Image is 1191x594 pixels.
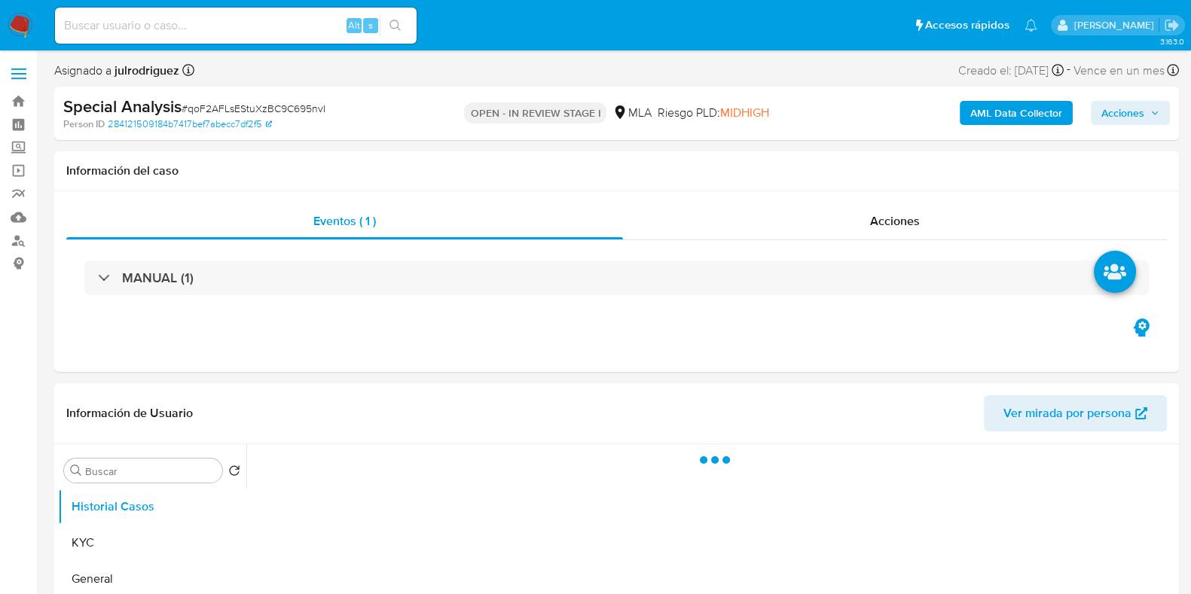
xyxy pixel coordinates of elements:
[63,94,182,118] b: Special Analysis
[657,105,768,121] span: Riesgo PLD:
[84,260,1149,295] div: MANUAL (1)
[85,465,216,478] input: Buscar
[1025,19,1037,32] a: Notificaciones
[368,18,373,32] span: s
[970,101,1062,125] b: AML Data Collector
[58,525,246,561] button: KYC
[228,465,240,481] button: Volver al orden por defecto
[55,16,417,35] input: Buscar usuario o caso...
[111,62,179,79] b: julrodriguez
[108,117,272,131] a: 284121509184b7417bef7abecc7df2f5
[984,395,1167,431] button: Ver mirada por persona
[58,489,246,525] button: Historial Casos
[870,212,920,230] span: Acciones
[612,105,651,121] div: MLA
[925,17,1009,33] span: Accesos rápidos
[122,270,194,286] h3: MANUAL (1)
[66,406,193,421] h1: Información de Usuario
[1091,101,1170,125] button: Acciones
[54,62,179,79] span: Asignado a
[70,465,82,477] button: Buscar
[1164,17,1180,33] a: Salir
[958,60,1064,81] div: Creado el: [DATE]
[380,15,411,36] button: search-icon
[66,163,1167,178] h1: Información del caso
[719,104,768,121] span: MIDHIGH
[1067,60,1070,81] span: -
[1101,101,1144,125] span: Acciones
[313,212,376,230] span: Eventos ( 1 )
[182,101,325,116] span: # qoF2AFLsEStuXzBC9C695nvI
[63,117,105,131] b: Person ID
[1073,18,1159,32] p: julieta.rodriguez@mercadolibre.com
[1003,395,1131,431] span: Ver mirada por persona
[348,18,360,32] span: Alt
[464,102,606,123] p: OPEN - IN REVIEW STAGE I
[960,101,1073,125] button: AML Data Collector
[1073,62,1165,79] span: Vence en un mes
